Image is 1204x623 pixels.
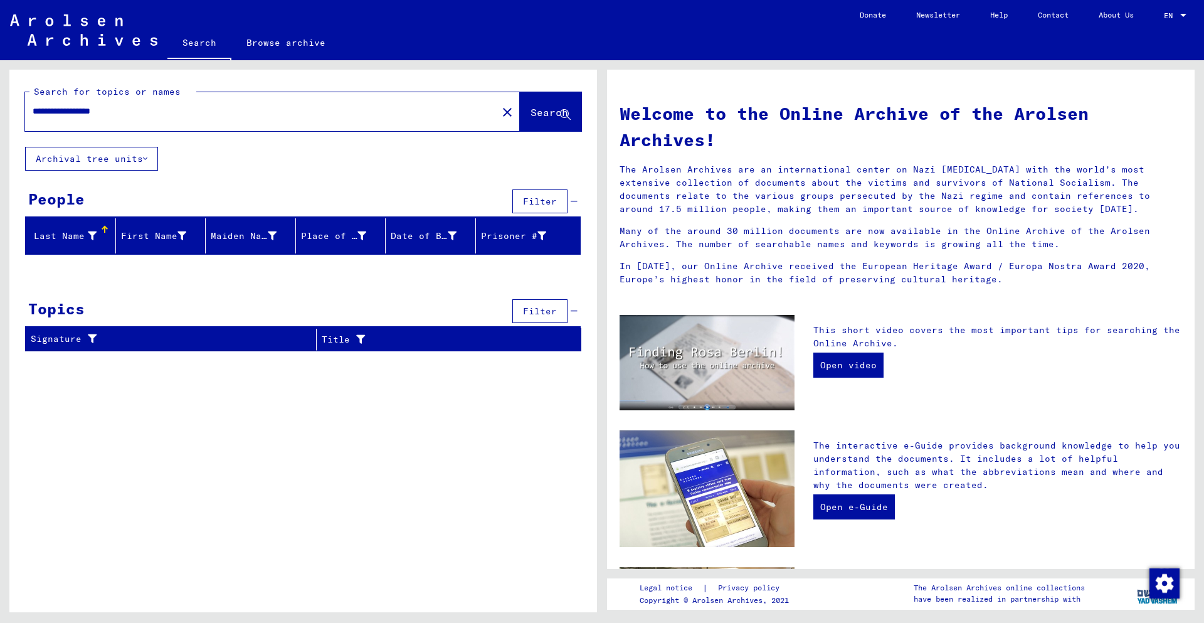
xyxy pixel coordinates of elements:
div: Signature [31,333,300,346]
div: Last Name [31,230,97,243]
a: Privacy policy [708,582,795,595]
h1: Welcome to the Online Archive of the Arolsen Archives! [620,100,1182,153]
div: People [28,188,85,210]
p: Many of the around 30 million documents are now available in the Online Archive of the Arolsen Ar... [620,225,1182,251]
span: Search [531,106,568,119]
div: First Name [121,226,206,246]
button: Archival tree units [25,147,158,171]
mat-header-cell: Maiden Name [206,218,296,253]
div: Topics [28,297,85,320]
p: The Arolsen Archives are an international center on Nazi [MEDICAL_DATA] with the world’s most ext... [620,163,1182,216]
mat-label: Search for topics or names [34,86,181,97]
span: Filter [523,306,557,317]
p: Copyright © Arolsen Archives, 2021 [640,595,795,606]
div: Prisoner # [481,226,566,246]
div: Place of Birth [301,226,386,246]
a: Open e-Guide [813,494,895,519]
div: Date of Birth [391,226,475,246]
button: Search [520,92,581,131]
p: This short video covers the most important tips for searching the Online Archive. [813,324,1182,350]
img: Arolsen_neg.svg [10,14,157,46]
p: In [DATE], our Online Archive received the European Heritage Award / Europa Nostra Award 2020, Eu... [620,260,1182,286]
p: The interactive e-Guide provides background knowledge to help you understand the documents. It in... [813,439,1182,492]
a: Legal notice [640,582,702,595]
span: Filter [523,196,557,207]
div: Signature [31,329,316,349]
div: | [640,582,795,595]
mat-header-cell: Last Name [26,218,116,253]
button: Clear [495,99,520,124]
img: yv_logo.png [1134,578,1181,609]
div: Prisoner # [481,230,547,243]
button: Filter [512,299,568,323]
mat-icon: close [500,105,515,120]
a: Search [167,28,231,60]
div: Title [322,329,566,349]
mat-header-cell: Prisoner # [476,218,581,253]
div: Last Name [31,226,115,246]
a: Open video [813,353,884,378]
a: Browse archive [231,28,341,58]
img: eguide.jpg [620,430,795,547]
div: Maiden Name [211,230,277,243]
p: have been realized in partnership with [914,594,1085,605]
img: Change consent [1149,568,1180,599]
div: Maiden Name [211,226,295,246]
mat-header-cell: Date of Birth [386,218,476,253]
button: Filter [512,189,568,213]
div: First Name [121,230,187,243]
div: Place of Birth [301,230,367,243]
span: EN [1164,11,1178,20]
mat-header-cell: First Name [116,218,206,253]
img: video.jpg [620,315,795,410]
div: Title [322,333,550,346]
div: Date of Birth [391,230,457,243]
p: The Arolsen Archives online collections [914,582,1085,594]
mat-header-cell: Place of Birth [296,218,386,253]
